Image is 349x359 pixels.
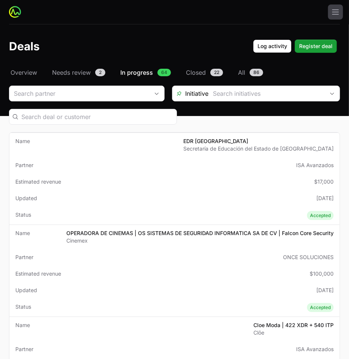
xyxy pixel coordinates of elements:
[15,270,61,278] span: Estimated revenue
[325,86,340,101] div: Open
[95,69,105,76] span: 2
[15,161,33,169] span: Partner
[299,42,333,51] span: Register deal
[210,69,223,76] span: 22
[15,211,31,220] span: Status
[283,253,334,261] span: ONCE SOLUCIONES
[21,112,172,121] input: Search deal or customer
[52,68,91,77] span: Needs review
[183,145,334,152] p: Secretaría de Educación del Estado de [GEOGRAPHIC_DATA]
[10,68,37,77] span: Overview
[238,68,245,77] span: All
[119,68,172,77] a: In progress64
[15,229,30,244] span: Name
[184,68,225,77] a: Closed22
[237,68,265,77] a: All86
[9,6,21,18] img: ActivitySource
[15,195,37,202] span: Updated
[253,39,337,53] div: Primary actions
[9,68,39,77] a: Overview
[15,253,33,261] span: Partner
[157,69,171,76] span: 64
[296,345,334,353] span: ISA Avanzados
[66,229,334,237] p: OPERADORA DE CINEMAS | OS SISTEMAS DE SEGURIDAD INFORMATICA SA DE CV | Falcon Core Security
[296,161,334,169] span: ISA Avanzados
[120,68,153,77] span: In progress
[15,287,37,294] span: Updated
[253,321,334,329] p: Cloe Moda | 422 XDR + 540 ITP
[51,68,107,77] a: Needs review2
[186,68,206,77] span: Closed
[314,178,334,186] span: $17,000
[15,303,31,312] span: Status
[9,39,40,53] h1: Deals
[149,86,164,101] div: Open
[258,42,287,51] span: Log activity
[316,195,334,202] span: [DATE]
[295,39,337,53] button: Register deal
[9,68,340,77] nav: Deals navigation
[316,287,334,294] span: [DATE]
[15,178,61,186] span: Estimated revenue
[15,137,30,152] span: Name
[183,137,334,145] p: EDR [GEOGRAPHIC_DATA]
[310,270,334,278] span: $100,000
[253,329,334,336] p: Clōe
[15,321,30,336] span: Name
[172,89,208,98] span: Initiative
[15,345,33,353] span: Partner
[66,237,334,244] p: Cinemex
[250,69,263,76] span: 86
[9,86,149,101] input: Search partner
[253,39,292,53] button: Log activity
[208,86,325,101] input: Search initiatives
